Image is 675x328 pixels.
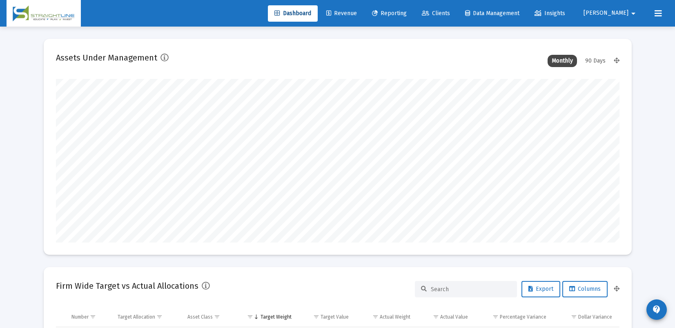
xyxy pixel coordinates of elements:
span: Show filter options for column 'Asset Class' [214,314,220,320]
div: Dollar Variance [578,314,612,320]
button: Export [521,281,560,297]
h2: Assets Under Management [56,51,157,64]
span: Show filter options for column 'Target Weight' [247,314,253,320]
span: Show filter options for column 'Dollar Variance' [571,314,577,320]
td: Column Number [66,307,112,327]
td: Column Target Weight [236,307,297,327]
td: Column Actual Value [416,307,474,327]
td: Column Target Allocation [112,307,182,327]
td: Column Percentage Variance [474,307,552,327]
span: Revenue [326,10,357,17]
div: Target Allocation [118,314,155,320]
a: Clients [415,5,457,22]
td: Column Dollar Variance [552,307,619,327]
span: Show filter options for column 'Percentage Variance' [492,314,499,320]
a: Data Management [459,5,526,22]
td: Column Actual Weight [354,307,416,327]
span: Insights [535,10,565,17]
span: Data Management [465,10,519,17]
span: Columns [569,285,601,292]
div: Number [71,314,89,320]
span: Export [528,285,553,292]
td: Column Asset Class [182,307,236,327]
div: Actual Weight [380,314,410,320]
span: Show filter options for column 'Number' [90,314,96,320]
a: Reporting [365,5,413,22]
div: Target Value [321,314,349,320]
a: Insights [528,5,572,22]
div: Percentage Variance [500,314,546,320]
a: Revenue [320,5,363,22]
input: Search [431,286,511,293]
div: Monthly [548,55,577,67]
mat-icon: arrow_drop_down [628,5,638,22]
span: Reporting [372,10,407,17]
span: Show filter options for column 'Actual Value' [433,314,439,320]
a: Dashboard [268,5,318,22]
div: Asset Class [187,314,213,320]
button: Columns [562,281,608,297]
img: Dashboard [13,5,75,22]
span: Show filter options for column 'Target Value' [313,314,319,320]
span: Dashboard [274,10,311,17]
span: Show filter options for column 'Target Allocation' [156,314,163,320]
h2: Firm Wide Target vs Actual Allocations [56,279,198,292]
div: 90 Days [581,55,610,67]
div: Actual Value [440,314,468,320]
button: [PERSON_NAME] [574,5,648,21]
div: Target Weight [261,314,292,320]
span: Clients [422,10,450,17]
span: [PERSON_NAME] [584,10,628,17]
td: Column Target Value [297,307,355,327]
span: Show filter options for column 'Actual Weight' [372,314,379,320]
mat-icon: contact_support [652,305,662,315]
